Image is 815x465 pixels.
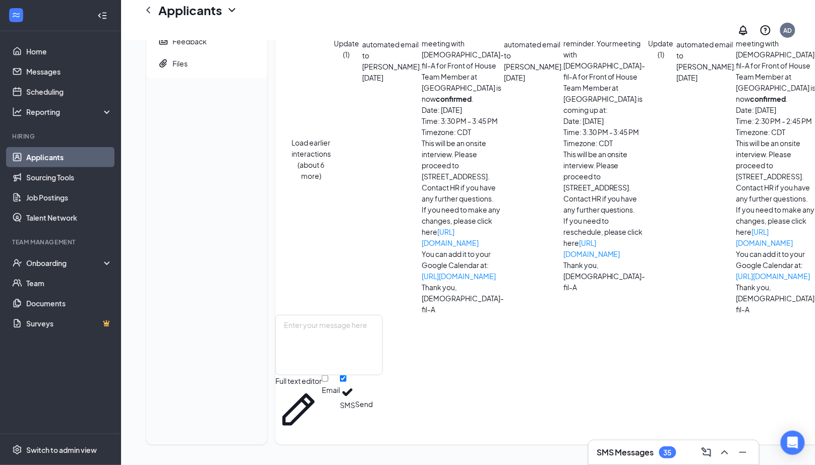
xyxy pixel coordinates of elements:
[275,375,322,433] button: Full text editorPen
[563,149,646,215] p: This will be an onsite interview. Please proceed to [STREET_ADDRESS]. Contact HR if you have any ...
[563,215,646,259] p: If you need to reschedule, please click here
[784,26,792,35] div: AD
[737,446,749,458] svg: Minimize
[226,4,238,16] svg: ChevronDown
[736,272,810,281] a: [URL][DOMAIN_NAME]
[750,94,786,103] b: confirmed
[340,400,355,410] div: SMS
[26,61,112,82] a: Messages
[142,4,154,16] svg: ChevronLeft
[422,227,479,247] a: [URL][DOMAIN_NAME]
[701,446,713,458] svg: ComposeMessage
[698,444,715,460] button: ComposeMessage
[717,444,733,460] button: ChevronUp
[12,238,110,246] div: Team Management
[26,313,112,334] a: SurveysCrown
[504,72,525,83] span: [DATE]
[677,72,698,83] span: [DATE]
[292,137,331,181] button: Load earlier interactions (about 6 more)
[362,72,383,83] span: [DATE]
[563,238,620,258] a: [URL][DOMAIN_NAME]
[422,282,504,293] p: Thank you,
[146,30,267,52] a: ReportFeedback
[563,259,646,271] p: Thank you,
[322,375,328,382] input: Email
[12,132,110,141] div: Hiring
[11,10,21,20] svg: WorkstreamLogo
[781,431,805,455] div: Open Intercom Messenger
[422,104,504,138] p: Date: [DATE] Time: 3:30 PM - 3:45 PM Timezone: CDT
[422,248,504,282] p: You can add it to your Google Calendar at:
[158,2,222,19] h1: Applicants
[12,258,22,268] svg: UserCheck
[26,273,112,293] a: Team
[12,107,22,117] svg: Analysis
[26,445,97,455] div: Switch to admin view
[146,52,267,75] a: PaperclipFiles
[422,272,496,281] a: [URL][DOMAIN_NAME]
[158,36,168,46] svg: Report
[26,82,112,102] a: Scheduling
[26,147,112,167] a: Applicants
[26,41,112,61] a: Home
[760,24,772,36] svg: QuestionInfo
[664,448,672,457] div: 35
[719,446,731,458] svg: ChevronUp
[563,27,646,115] p: This is a friendly reminder. Your meeting with [DEMOGRAPHIC_DATA]-fil-A for Front of House Team M...
[422,293,504,315] p: [DEMOGRAPHIC_DATA]-fil-A
[26,187,112,208] a: Job Postings
[26,167,112,187] a: Sourcing Tools
[422,204,504,248] p: If you need to make any changes, please click here
[355,375,373,433] button: Send
[563,115,646,149] p: Date: [DATE] Time: 3:30 PM - 3:45 PM Timezone: CDT
[597,447,654,458] h3: SMS Messages
[97,11,107,21] svg: Collapse
[172,36,207,46] div: Feedback
[737,24,749,36] svg: Notifications
[26,208,112,228] a: Talent Network
[735,444,751,460] button: Minimize
[275,386,322,433] svg: Pen
[26,293,112,313] a: Documents
[158,58,168,69] svg: Paperclip
[322,385,340,395] div: Email
[422,27,504,104] p: Congratulations, your meeting with [DEMOGRAPHIC_DATA]-fil-A for Front of House Team Member at [GE...
[736,227,793,247] a: [URL][DOMAIN_NAME]
[563,271,646,293] p: [DEMOGRAPHIC_DATA]-fil-A
[436,94,472,103] b: confirmed
[422,138,504,204] p: This will be an onsite interview. Please proceed to [STREET_ADDRESS]. Contact HR if you have any ...
[26,258,104,268] div: Onboarding
[12,445,22,455] svg: Settings
[26,107,113,117] div: Reporting
[340,385,355,400] svg: Checkmark
[172,58,188,69] div: Files
[340,375,346,382] input: SMS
